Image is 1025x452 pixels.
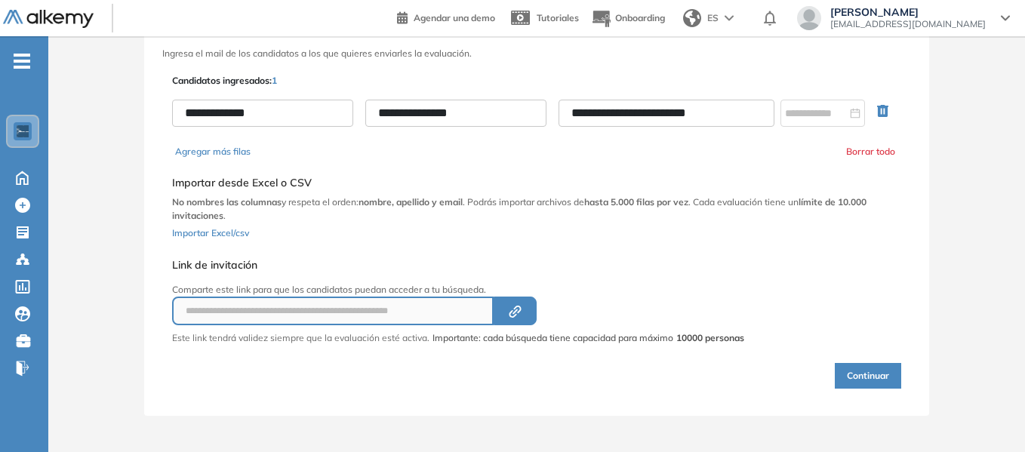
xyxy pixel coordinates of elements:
[707,11,719,25] span: ES
[172,195,901,223] p: y respeta el orden: . Podrás importar archivos de . Cada evaluación tiene un .
[162,48,911,59] h3: Ingresa el mail de los candidatos a los que quieres enviarles la evaluación.
[846,145,895,158] button: Borrar todo
[17,125,29,137] img: https://assets.alkemy.org/workspaces/1802/d452bae4-97f6-47ab-b3bf-1c40240bc960.jpg
[414,12,495,23] span: Agendar una demo
[725,15,734,21] img: arrow
[172,283,744,297] p: Comparte este link para que los candidatos puedan acceder a tu búsqueda.
[172,223,249,241] button: Importar Excel/csv
[830,18,986,30] span: [EMAIL_ADDRESS][DOMAIN_NAME]
[172,196,282,208] b: No nombres las columnas
[175,145,251,158] button: Agregar más filas
[676,332,744,343] strong: 10000 personas
[172,227,249,238] span: Importar Excel/csv
[537,12,579,23] span: Tutoriales
[172,259,744,272] h5: Link de invitación
[397,8,495,26] a: Agendar una demo
[830,6,986,18] span: [PERSON_NAME]
[432,331,744,345] span: Importante: cada búsqueda tiene capacidad para máximo
[172,177,901,189] h5: Importar desde Excel o CSV
[172,196,866,221] b: límite de 10.000 invitaciones
[172,74,277,88] p: Candidatos ingresados:
[615,12,665,23] span: Onboarding
[3,10,94,29] img: Logo
[172,331,429,345] p: Este link tendrá validez siempre que la evaluación esté activa.
[584,196,688,208] b: hasta 5.000 filas por vez
[359,196,463,208] b: nombre, apellido y email
[272,75,277,86] span: 1
[591,2,665,35] button: Onboarding
[14,60,30,63] i: -
[835,363,901,389] button: Continuar
[683,9,701,27] img: world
